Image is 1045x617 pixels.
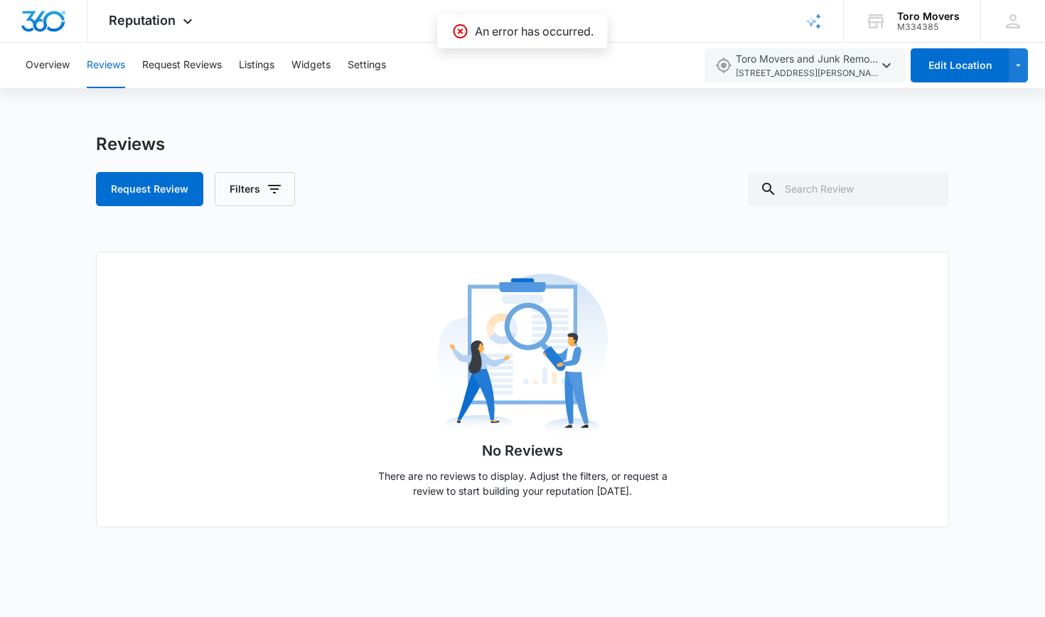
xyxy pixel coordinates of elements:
[96,134,165,155] h1: Reviews
[911,48,1009,82] button: Edit Location
[87,43,125,88] button: Reviews
[373,468,672,498] p: There are no reviews to display. Adjust the filters, or request a review to start building your r...
[736,51,878,80] span: Toro Movers and Junk Removal
[482,440,563,461] h1: No Reviews
[475,23,594,40] p: An error has occurred.
[96,172,203,206] button: Request Review
[348,43,386,88] button: Settings
[291,43,331,88] button: Widgets
[239,43,274,88] button: Listings
[142,43,222,88] button: Request Reviews
[897,11,960,22] div: account name
[704,48,906,82] button: Toro Movers and Junk Removal[STREET_ADDRESS][PERSON_NAME][PERSON_NAME],[GEOGRAPHIC_DATA],FL
[736,67,878,80] span: [STREET_ADDRESS][PERSON_NAME][PERSON_NAME] , [GEOGRAPHIC_DATA] , FL
[749,172,949,206] input: Search Review
[26,43,70,88] button: Overview
[109,13,176,28] span: Reputation
[897,22,960,32] div: account id
[215,172,295,206] button: Filters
